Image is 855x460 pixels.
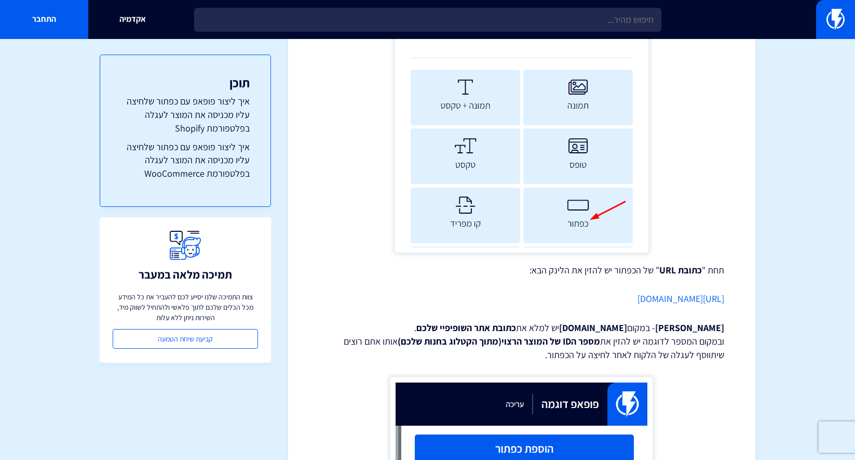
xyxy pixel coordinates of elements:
strong: כתובת אתר השופיפיי שלכם [416,322,516,334]
strong: [DOMAIN_NAME] [559,322,627,334]
strong: (מתוך הקטלוג בחנות שלכם) [398,335,501,347]
strong: מספר הID של המוצר הרצוי [398,335,600,347]
a: איך ליצור פופאפ עם כפתור שלחיצה עליו מכניסה את המוצר לעגלה בפלטפורמת Shopify [121,95,249,135]
p: צוות התמיכה שלנו יסייע לכם להעביר את כל המידע מכל הכלים שלכם לתוך פלאשי ולהתחיל לשווק מיד, השירות... [113,292,257,323]
strong: [PERSON_NAME] [655,322,724,334]
p: תחת " " של הכפתור יש להזין את הלינק הבא: [319,264,724,277]
input: חיפוש מהיר... [194,8,661,32]
a: קביעת שיחת הטמעה [113,329,257,349]
h3: תמיכה מלאה במעבר [139,268,232,281]
strong: כתובת URL [659,264,702,276]
h3: תוכן [121,76,249,89]
p: - במקום יש למלא את . ובמקום המספר לדוגמה יש להזין את אותו אתם רוצים שיתווסף לעגלה של הלקוח לאחר ל... [319,321,724,361]
a: איך ליצור פופאפ עם כפתור שלחיצה עליו מכניסה את המוצר לעגלה בפלטפורמת WooCommerce [121,140,249,180]
a: [URL][DOMAIN_NAME] [637,293,724,305]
